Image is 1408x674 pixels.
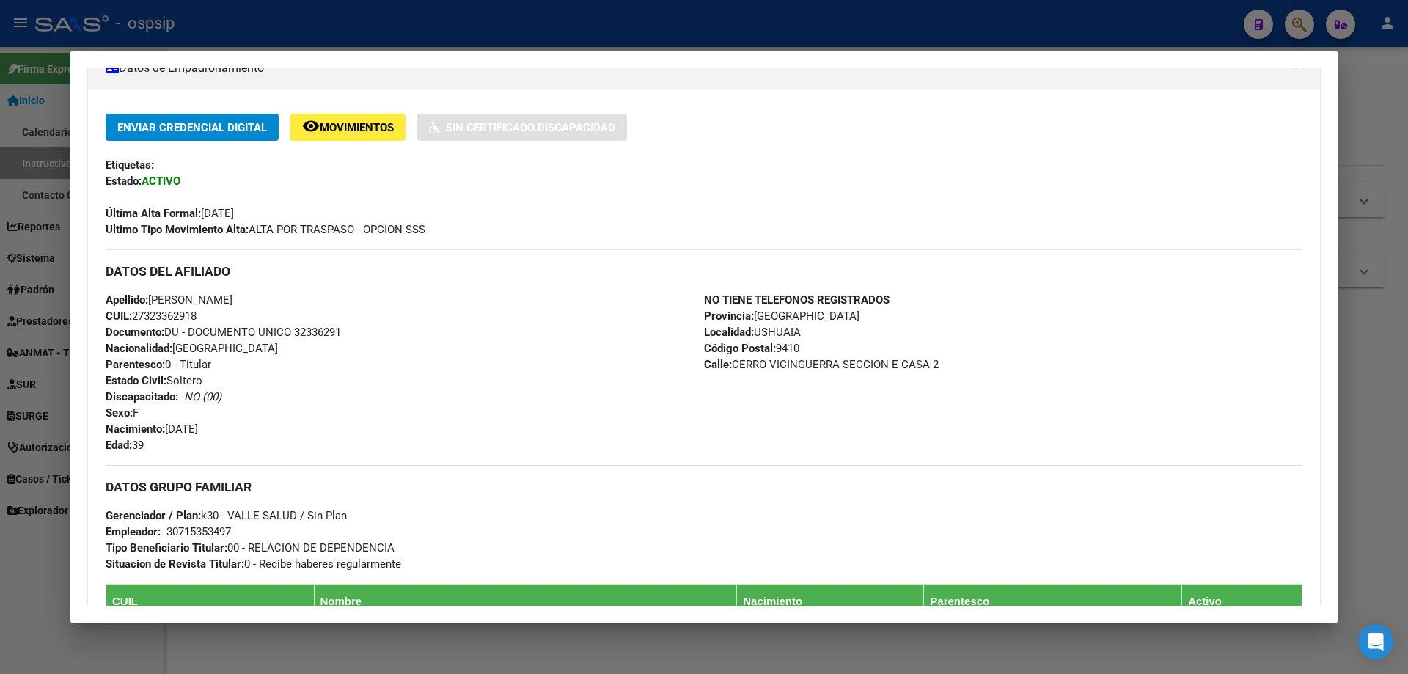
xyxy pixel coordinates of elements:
[106,358,211,371] span: 0 - Titular
[106,223,249,236] strong: Ultimo Tipo Movimiento Alta:
[106,557,244,571] strong: Situacion de Revista Titular:
[106,309,197,323] span: 27323362918
[117,121,267,134] span: Enviar Credencial Digital
[704,342,799,355] span: 9410
[106,158,154,172] strong: Etiquetas:
[106,422,165,436] strong: Nacimiento:
[106,585,315,619] th: CUIL
[106,525,161,538] strong: Empleador:
[106,342,172,355] strong: Nacionalidad:
[184,390,221,403] i: NO (00)
[106,439,132,452] strong: Edad:
[106,207,234,220] span: [DATE]
[106,439,144,452] span: 39
[704,309,859,323] span: [GEOGRAPHIC_DATA]
[88,46,1320,90] mat-expansion-panel-header: Datos de Empadronamiento
[302,117,320,135] mat-icon: remove_red_eye
[106,114,279,141] button: Enviar Credencial Digital
[1358,624,1393,659] div: Open Intercom Messenger
[106,293,232,307] span: [PERSON_NAME]
[106,326,341,339] span: DU - DOCUMENTO UNICO 32336291
[320,121,394,134] span: Movimientos
[106,293,148,307] strong: Apellido:
[704,358,732,371] strong: Calle:
[106,326,164,339] strong: Documento:
[106,541,227,554] strong: Tipo Beneficiario Titular:
[106,59,1285,77] mat-panel-title: Datos de Empadronamiento
[106,207,201,220] strong: Última Alta Formal:
[704,309,754,323] strong: Provincia:
[704,293,890,307] strong: NO TIENE TELEFONOS REGISTRADOS
[446,121,615,134] span: Sin Certificado Discapacidad
[106,175,142,188] strong: Estado:
[106,557,401,571] span: 0 - Recibe haberes regularmente
[106,509,201,522] strong: Gerenciador / Plan:
[704,326,801,339] span: USHUAIA
[106,342,278,355] span: [GEOGRAPHIC_DATA]
[142,175,180,188] strong: ACTIVO
[1182,585,1302,619] th: Activo
[314,585,737,619] th: Nombre
[737,585,924,619] th: Nacimiento
[106,263,1302,279] h3: DATOS DEL AFILIADO
[106,422,198,436] span: [DATE]
[290,114,406,141] button: Movimientos
[106,223,425,236] span: ALTA POR TRASPASO - OPCION SSS
[166,524,231,540] div: 30715353497
[106,374,202,387] span: Soltero
[924,585,1182,619] th: Parentesco
[106,541,395,554] span: 00 - RELACION DE DEPENDENCIA
[106,479,1302,495] h3: DATOS GRUPO FAMILIAR
[106,509,347,522] span: k30 - VALLE SALUD / Sin Plan
[106,309,132,323] strong: CUIL:
[106,358,165,371] strong: Parentesco:
[106,406,139,420] span: F
[106,374,166,387] strong: Estado Civil:
[106,390,178,403] strong: Discapacitado:
[704,342,776,355] strong: Código Postal:
[704,326,754,339] strong: Localidad:
[417,114,627,141] button: Sin Certificado Discapacidad
[704,358,939,371] span: CERRO VICINGUERRA SECCION E CASA 2
[106,406,133,420] strong: Sexo:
